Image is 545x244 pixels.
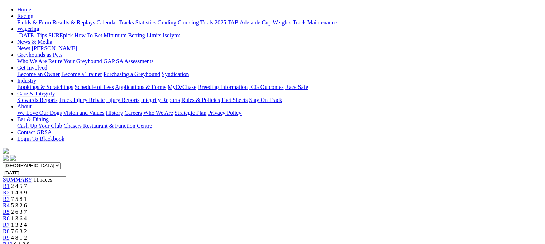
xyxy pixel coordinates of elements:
[11,215,27,221] span: 1 3 6 4
[162,71,189,77] a: Syndication
[17,32,47,38] a: [DATE] Tips
[17,71,60,77] a: Become an Owner
[11,222,27,228] span: 1 3 2 4
[198,84,248,90] a: Breeding Information
[63,110,104,116] a: Vision and Values
[181,97,220,103] a: Rules & Policies
[249,97,282,103] a: Stay On Track
[10,155,16,161] img: twitter.svg
[48,32,73,38] a: SUREpick
[33,177,52,183] span: 11 races
[163,32,180,38] a: Isolynx
[3,196,10,202] a: R3
[17,45,30,51] a: News
[11,196,27,202] span: 7 5 8 1
[175,110,206,116] a: Strategic Plan
[17,136,64,142] a: Login To Blackbook
[3,202,10,208] a: R4
[17,6,31,13] a: Home
[17,32,542,39] div: Wagering
[17,123,542,129] div: Bar & Dining
[17,103,32,109] a: About
[17,110,542,116] div: About
[17,97,542,103] div: Care & Integrity
[3,155,9,161] img: facebook.svg
[119,19,134,25] a: Tracks
[200,19,213,25] a: Trials
[104,58,154,64] a: GAP SA Assessments
[17,58,47,64] a: Who We Are
[11,183,27,189] span: 2 4 5 7
[17,97,57,103] a: Stewards Reports
[293,19,337,25] a: Track Maintenance
[273,19,291,25] a: Weights
[17,13,33,19] a: Racing
[17,123,62,129] a: Cash Up Your Club
[168,84,196,90] a: MyOzChase
[17,90,55,97] a: Care & Integrity
[104,71,160,77] a: Purchasing a Greyhound
[17,84,73,90] a: Bookings & Scratchings
[17,58,542,65] div: Greyhounds as Pets
[17,19,51,25] a: Fields & Form
[17,65,47,71] a: Get Involved
[52,19,95,25] a: Results & Replays
[17,110,62,116] a: We Love Our Dogs
[143,110,173,116] a: Who We Are
[3,228,10,234] a: R8
[178,19,199,25] a: Coursing
[3,189,10,196] a: R2
[17,78,36,84] a: Industry
[141,97,180,103] a: Integrity Reports
[11,235,27,241] span: 4 8 1 2
[115,84,166,90] a: Applications & Forms
[104,32,161,38] a: Minimum Betting Limits
[11,189,27,196] span: 1 4 8 9
[17,19,542,26] div: Racing
[3,235,10,241] a: R9
[208,110,242,116] a: Privacy Policy
[59,97,105,103] a: Track Injury Rebate
[17,52,62,58] a: Greyhounds as Pets
[3,148,9,154] img: logo-grsa-white.png
[158,19,176,25] a: Grading
[61,71,102,77] a: Become a Trainer
[3,215,10,221] a: R6
[96,19,117,25] a: Calendar
[11,209,27,215] span: 2 6 3 7
[17,26,39,32] a: Wagering
[17,84,542,90] div: Industry
[11,228,27,234] span: 7 6 3 2
[215,19,271,25] a: 2025 TAB Adelaide Cup
[48,58,102,64] a: Retire Your Greyhound
[3,183,10,189] span: R1
[32,45,77,51] a: [PERSON_NAME]
[124,110,142,116] a: Careers
[17,39,52,45] a: News & Media
[17,116,49,122] a: Bar & Dining
[11,202,27,208] span: 5 3 2 6
[63,123,152,129] a: Chasers Restaurant & Function Centre
[75,32,102,38] a: How To Bet
[135,19,156,25] a: Statistics
[3,222,10,228] a: R7
[17,71,542,78] div: Get Involved
[285,84,308,90] a: Race Safe
[17,129,52,135] a: Contact GRSA
[3,177,32,183] a: SUMMARY
[3,209,10,215] a: R5
[106,97,139,103] a: Injury Reports
[106,110,123,116] a: History
[221,97,248,103] a: Fact Sheets
[17,45,542,52] div: News & Media
[75,84,114,90] a: Schedule of Fees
